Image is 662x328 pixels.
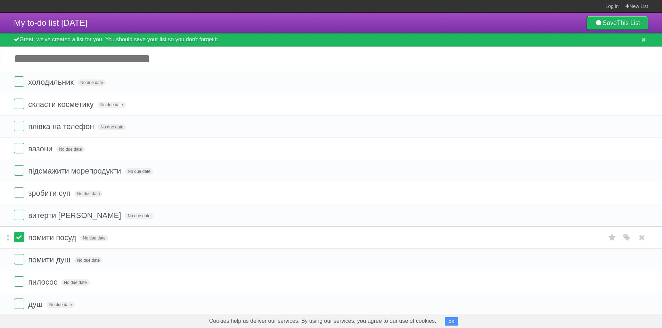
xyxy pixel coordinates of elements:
span: No due date [125,168,153,175]
span: No due date [61,279,89,286]
label: Star task [606,232,619,243]
span: вазони [28,144,54,153]
span: No due date [74,257,103,263]
span: зробити суп [28,189,72,197]
label: Done [14,187,24,198]
span: витерти [PERSON_NAME] [28,211,123,220]
label: Done [14,121,24,131]
span: No due date [47,302,75,308]
label: Done [14,232,24,242]
label: Done [14,99,24,109]
span: No due date [98,102,126,108]
span: My to-do list [DATE] [14,18,88,27]
span: No due date [125,213,153,219]
span: No due date [77,79,106,86]
label: Done [14,254,24,264]
label: Done [14,143,24,153]
a: SaveThis List [587,16,648,30]
span: No due date [74,191,103,197]
label: Done [14,298,24,309]
label: Done [14,276,24,287]
button: OK [445,317,458,326]
span: помити посуд [28,233,78,242]
b: This List [617,19,640,26]
span: No due date [98,124,126,130]
span: підсмажити морепродукти [28,167,123,175]
label: Done [14,210,24,220]
label: Done [14,165,24,176]
span: Cookies help us deliver our services. By using our services, you agree to our use of cookies. [202,314,443,328]
span: No due date [80,235,108,241]
span: No due date [56,146,84,152]
span: помити душ [28,255,72,264]
span: скласти косметику [28,100,95,109]
span: пилосос [28,278,59,286]
label: Done [14,76,24,87]
span: душ [28,300,44,309]
span: холодильник [28,78,75,86]
span: плівка на телефон [28,122,96,131]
